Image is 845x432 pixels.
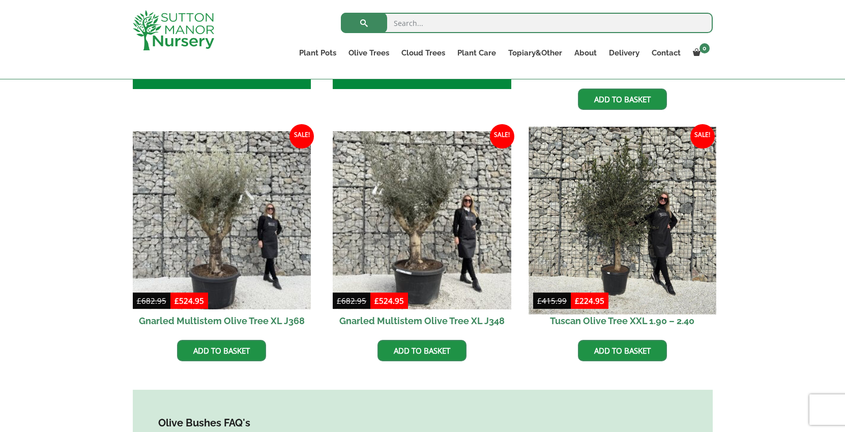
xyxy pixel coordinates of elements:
a: Sale! Gnarled Multistem Olive Tree XL J368 [133,131,311,333]
span: £ [537,296,542,306]
a: About [568,46,603,60]
a: Sale! Tuscan Olive Tree XXL 1.90 – 2.40 [533,131,712,333]
h2: Tuscan Olive Tree XXL 1.90 – 2.40 [533,309,712,332]
h2: Gnarled Multistem Olive Tree XL J348 [333,309,511,332]
a: Cloud Trees [395,46,451,60]
img: Gnarled Multistem Olive Tree XL J368 [133,131,311,310]
a: Add to basket: “Tuscan Olive Tree XXL 1.90 - 2.40” [578,340,667,361]
bdi: 682.95 [337,296,366,306]
span: Sale! [289,124,314,149]
bdi: 524.95 [174,296,204,306]
span: Sale! [490,124,514,149]
a: 0 [687,46,713,60]
img: Tuscan Olive Tree XXL 1.90 - 2.40 [529,127,716,314]
bdi: 415.99 [537,296,567,306]
img: Gnarled Multistem Olive Tree XL J348 [333,131,511,310]
bdi: 682.95 [137,296,166,306]
input: Search... [341,13,713,33]
span: £ [174,296,179,306]
h2: Gnarled Multistem Olive Tree XL J368 [133,309,311,332]
a: Delivery [603,46,646,60]
span: 0 [700,43,710,53]
a: Contact [646,46,687,60]
a: Add to basket: “Gnarled Multistem Olive Tree XL J348” [377,340,467,361]
a: Add to basket: “Gnarled Multistem Olive Tree XL J378” [578,89,667,110]
a: Add to basket: “Gnarled Multistem Olive Tree XL J368” [177,340,266,361]
a: Plant Care [451,46,502,60]
a: Topiary&Other [502,46,568,60]
bdi: 524.95 [374,296,404,306]
span: Sale! [690,124,715,149]
h4: Olive Bushes FAQ's [158,415,687,431]
img: logo [133,10,214,50]
a: Sale! Gnarled Multistem Olive Tree XL J348 [333,131,511,333]
a: Olive Trees [342,46,395,60]
span: £ [137,296,141,306]
span: £ [337,296,341,306]
span: £ [374,296,379,306]
span: £ [575,296,579,306]
a: Plant Pots [293,46,342,60]
bdi: 224.95 [575,296,604,306]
